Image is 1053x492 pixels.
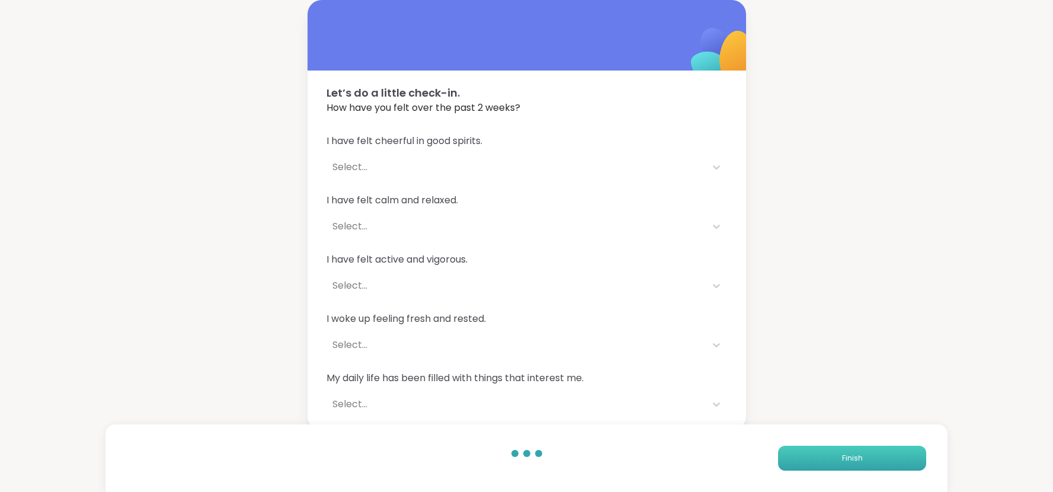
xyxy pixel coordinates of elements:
span: I have felt cheerful in good spirits. [327,134,727,148]
div: Select... [332,279,700,293]
div: Select... [332,160,700,174]
span: Finish [842,453,863,464]
span: How have you felt over the past 2 weeks? [327,101,727,115]
div: Select... [332,219,700,234]
span: My daily life has been filled with things that interest me. [327,371,727,385]
span: Let’s do a little check-in. [327,85,727,101]
div: Select... [332,338,700,352]
span: I have felt calm and relaxed. [327,193,727,207]
div: Select... [332,397,700,411]
span: I woke up feeling fresh and rested. [327,312,727,326]
button: Finish [778,446,926,471]
span: I have felt active and vigorous. [327,253,727,267]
